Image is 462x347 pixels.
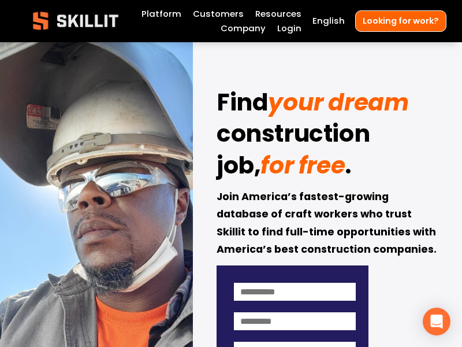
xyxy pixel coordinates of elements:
[255,8,301,20] span: Resources
[277,21,301,35] a: Login
[255,6,301,21] a: folder dropdown
[312,14,345,28] div: language picker
[217,84,268,125] strong: Find
[345,147,352,188] strong: .
[217,116,375,187] strong: construction job,
[355,10,446,32] a: Looking for work?
[221,21,266,35] a: Company
[217,189,438,259] strong: Join America’s fastest-growing database of craft workers who trust Skillit to find full-time oppo...
[423,308,450,335] div: Open Intercom Messenger
[141,6,181,21] a: Platform
[23,3,128,38] img: Skillit
[193,6,244,21] a: Customers
[260,149,345,182] em: for free
[312,14,345,27] span: English
[268,86,408,119] em: your dream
